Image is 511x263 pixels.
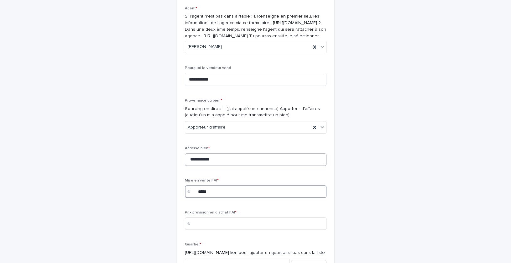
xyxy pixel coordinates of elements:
span: Pourquoi le vendeur vend [185,66,231,70]
span: Prix prévisionnel d'achat FAI [185,211,237,214]
span: Adresse bien [185,146,210,150]
span: [PERSON_NAME] [188,44,222,50]
span: Apporteur d'affaire [188,124,226,131]
div: € [185,217,197,230]
p: Sourcing en direct = (j'ai appelé une annonce) Apporteur d'affaires = (quelqu'un m'a appelé pour ... [185,106,326,119]
div: € [185,185,197,198]
span: Quartier [185,243,201,246]
p: [URL][DOMAIN_NAME] lien pour ajouter un quartier si pas dans la liste [185,250,326,256]
p: Si l'agent n'est pas dans airtable : 1. Renseigne en premier lieu, les informations de l'agence v... [185,13,326,39]
span: Provenance du bien [185,99,222,103]
span: Mise en vente FAI [185,179,219,182]
span: Agent [185,7,197,10]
